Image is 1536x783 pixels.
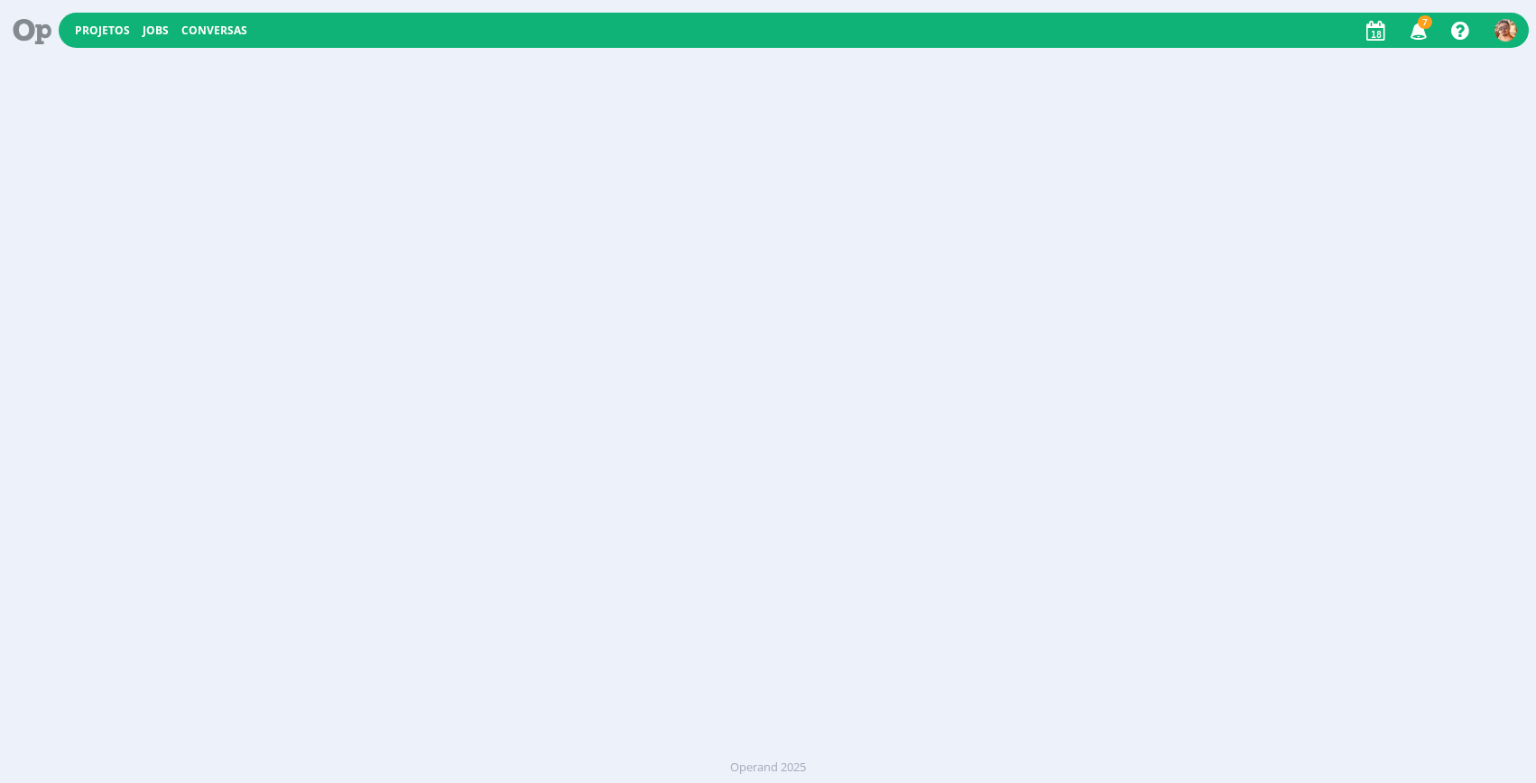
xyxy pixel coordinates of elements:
a: Projetos [75,23,130,38]
button: Jobs [137,23,174,38]
a: Conversas [181,23,247,38]
button: Projetos [69,23,135,38]
button: V [1494,14,1518,46]
span: 7 [1418,15,1432,29]
a: Jobs [143,23,169,38]
button: Conversas [176,23,253,38]
button: 7 [1399,14,1436,47]
img: V [1494,19,1517,42]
